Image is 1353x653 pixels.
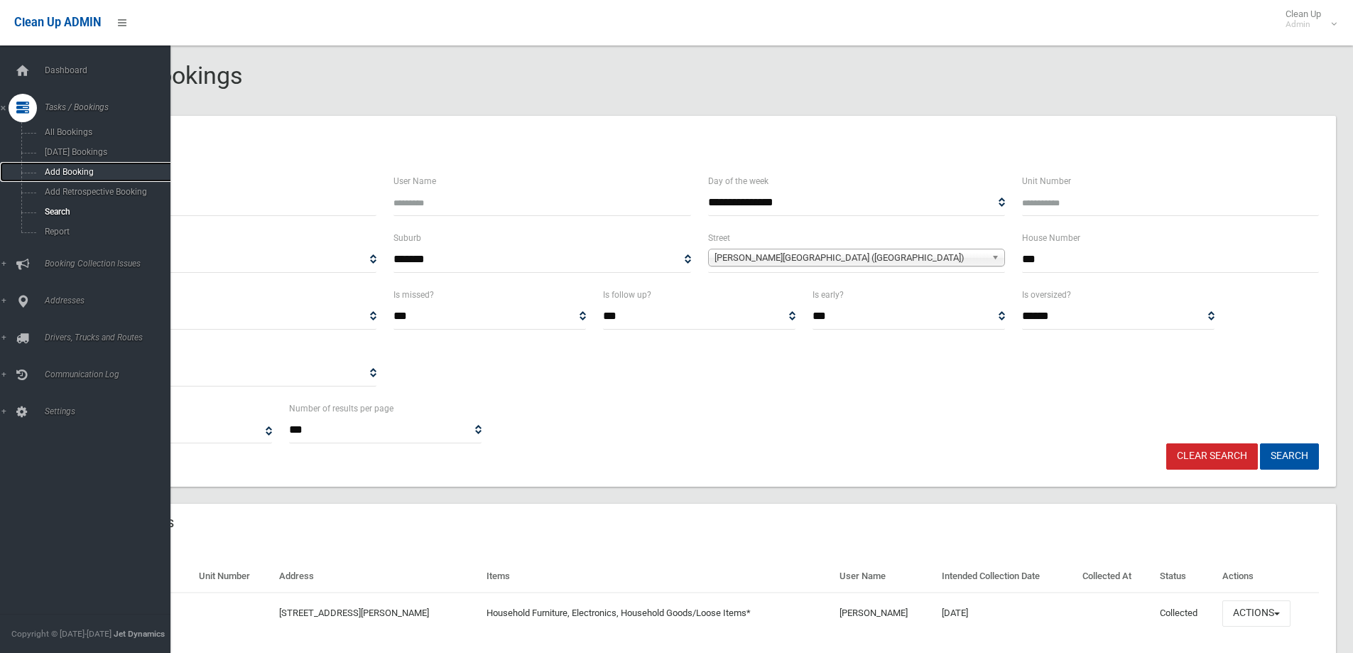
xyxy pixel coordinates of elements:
label: Is follow up? [603,287,651,303]
th: Actions [1217,561,1319,593]
span: Report [40,227,169,237]
th: Items [481,561,835,593]
th: User Name [834,561,936,593]
td: Household Furniture, Electronics, Household Goods/Loose Items* [481,593,835,634]
span: Dashboard [40,65,181,75]
span: [DATE] Bookings [40,147,169,157]
label: Is early? [813,287,844,303]
label: Unit Number [1022,173,1071,189]
span: Settings [40,406,181,416]
label: Number of results per page [289,401,393,416]
label: Suburb [393,230,421,246]
a: [STREET_ADDRESS][PERSON_NAME] [279,608,429,618]
label: Is missed? [393,287,434,303]
a: Clear Search [1166,443,1258,470]
span: Add Retrospective Booking [40,187,169,197]
strong: Jet Dynamics [114,629,165,639]
span: [PERSON_NAME][GEOGRAPHIC_DATA] ([GEOGRAPHIC_DATA]) [714,249,986,266]
label: House Number [1022,230,1080,246]
button: Search [1260,443,1319,470]
th: Collected At [1077,561,1154,593]
span: Addresses [40,296,181,306]
th: Intended Collection Date [936,561,1077,593]
label: Is oversized? [1022,287,1071,303]
span: Tasks / Bookings [40,102,181,112]
span: Clean Up [1278,9,1335,30]
span: Clean Up ADMIN [14,16,101,29]
td: [PERSON_NAME] [834,593,936,634]
small: Admin [1286,19,1321,30]
th: Address [273,561,480,593]
td: Collected [1154,593,1217,634]
span: Booking Collection Issues [40,259,181,269]
span: Drivers, Trucks and Routes [40,333,181,342]
span: Search [40,207,169,217]
label: Day of the week [708,173,768,189]
th: Unit Number [193,561,273,593]
span: Communication Log [40,369,181,379]
th: Status [1154,561,1217,593]
span: All Bookings [40,127,169,137]
button: Actions [1222,600,1290,627]
td: [DATE] [936,593,1077,634]
span: Copyright © [DATE]-[DATE] [11,629,112,639]
label: Street [708,230,730,246]
label: User Name [393,173,436,189]
span: Add Booking [40,167,169,177]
